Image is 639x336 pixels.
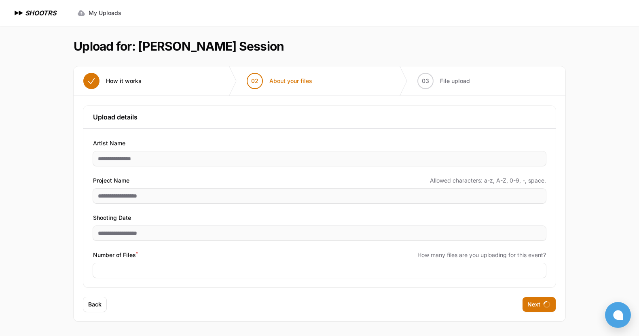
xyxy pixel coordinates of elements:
[83,297,106,312] button: Back
[417,251,546,259] span: How many files are you uploading for this event?
[93,138,125,148] span: Artist Name
[72,6,126,20] a: My Uploads
[88,300,102,308] span: Back
[13,8,56,18] a: SHOOTRS SHOOTRS
[25,8,56,18] h1: SHOOTRS
[106,77,142,85] span: How it works
[237,66,322,96] button: 02 About your files
[430,177,546,185] span: Allowed characters: a-z, A-Z, 0-9, -, space.
[523,297,556,312] button: Next
[527,300,540,308] span: Next
[251,77,258,85] span: 02
[93,112,546,122] h3: Upload details
[13,8,25,18] img: SHOOTRS
[422,77,429,85] span: 03
[93,250,138,260] span: Number of Files
[408,66,480,96] button: 03 File upload
[605,302,631,328] button: Open chat window
[74,66,151,96] button: How it works
[440,77,470,85] span: File upload
[93,176,129,185] span: Project Name
[93,213,131,223] span: Shooting Date
[269,77,312,85] span: About your files
[89,9,121,17] span: My Uploads
[74,39,284,53] h1: Upload for: [PERSON_NAME] Session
